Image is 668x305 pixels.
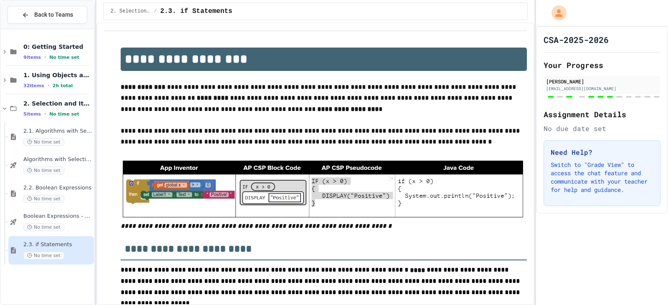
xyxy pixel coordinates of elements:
p: Switch to "Grade View" to access the chat feature and communicate with your teacher for help and ... [551,161,653,194]
span: Boolean Expressions - Quiz [23,213,92,220]
div: No due date set [544,124,660,134]
span: 2h total [53,83,73,88]
span: Back to Teams [34,10,73,19]
div: [PERSON_NAME] [546,78,658,85]
button: Back to Teams [8,6,87,24]
span: • [48,82,49,89]
span: No time set [49,111,79,117]
span: 2. Selection and Iteration [23,100,92,107]
h2: Assignment Details [544,108,660,120]
span: 2. Selection and Iteration [110,8,150,15]
span: • [44,54,46,60]
span: No time set [49,55,79,60]
div: My Account [543,3,569,23]
span: 32 items [23,83,44,88]
span: 2.2. Boolean Expressions [23,184,92,192]
span: No time set [23,166,64,174]
span: Algorithms with Selection and Repetition - Topic 2.1 [23,156,92,163]
h3: Need Help? [551,147,653,157]
span: No time set [23,195,64,203]
span: 9 items [23,55,41,60]
span: / [154,8,157,15]
span: 0: Getting Started [23,43,92,50]
span: 1. Using Objects and Methods [23,71,92,79]
span: 2.3. if Statements [160,6,233,16]
span: 2.3. if Statements [23,241,92,248]
span: No time set [23,138,64,146]
span: No time set [23,252,64,260]
span: 5 items [23,111,41,117]
h2: Your Progress [544,59,660,71]
span: No time set [23,223,64,231]
h1: CSA-2025-2026 [544,34,609,45]
iframe: chat widget [599,235,660,271]
iframe: chat widget [633,272,660,297]
span: 2.1. Algorithms with Selection and Repetition [23,128,92,135]
div: [EMAIL_ADDRESS][DOMAIN_NAME] [546,86,658,92]
span: • [44,111,46,117]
